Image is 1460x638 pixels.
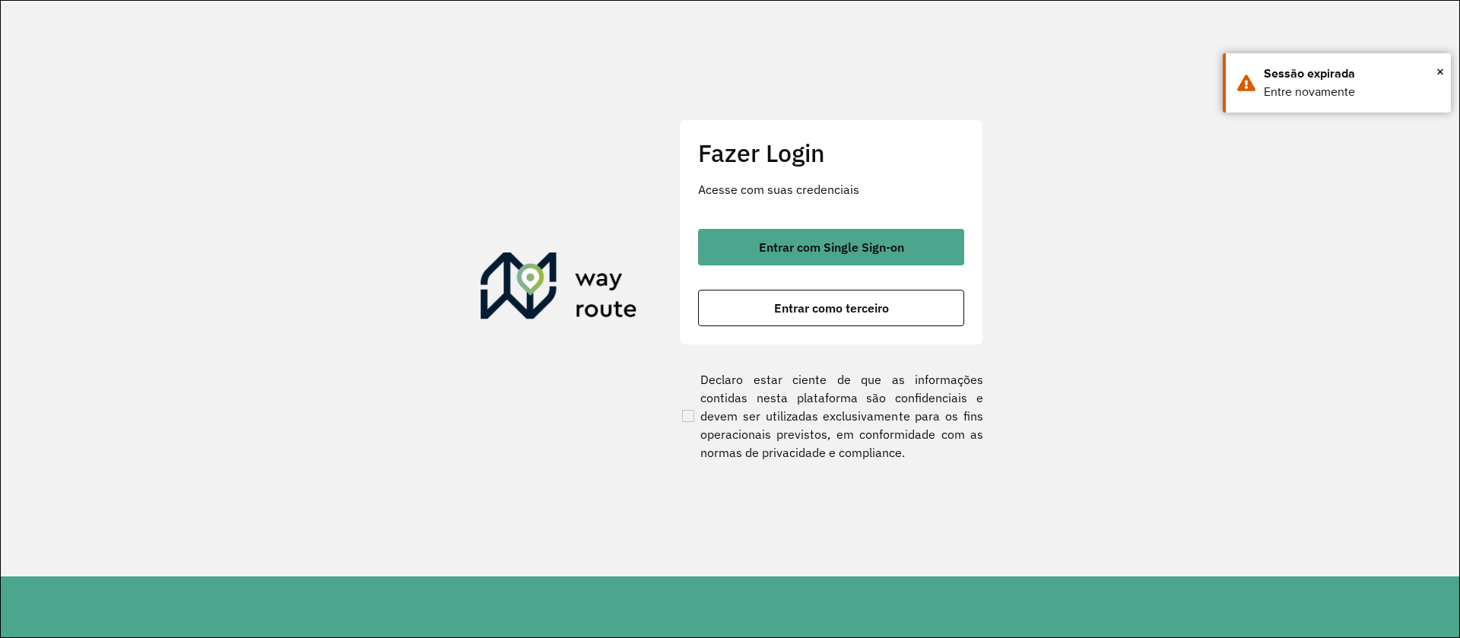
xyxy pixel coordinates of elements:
h2: Fazer Login [698,138,964,167]
span: × [1436,60,1444,83]
span: Entrar como terceiro [774,302,889,314]
p: Acesse com suas credenciais [698,180,964,198]
button: button [698,229,964,265]
button: Close [1436,60,1444,83]
div: Entre novamente [1264,83,1439,101]
span: Entrar com Single Sign-on [759,241,904,253]
img: Roteirizador AmbevTech [481,252,637,325]
label: Declaro estar ciente de que as informações contidas nesta plataforma são confidenciais e devem se... [679,370,983,462]
div: Sessão expirada [1264,65,1439,83]
button: button [698,290,964,326]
